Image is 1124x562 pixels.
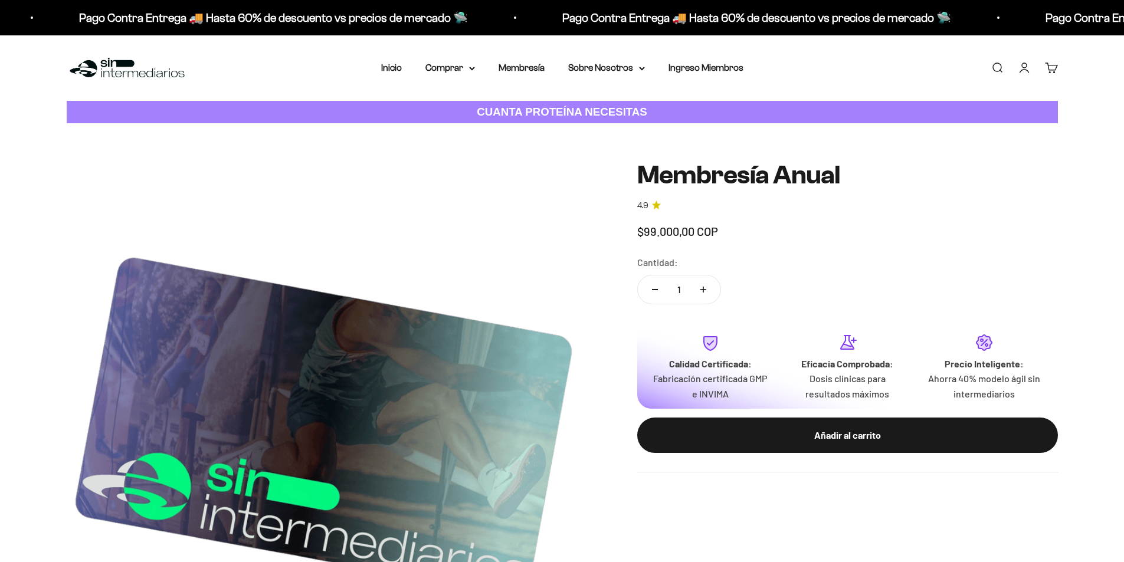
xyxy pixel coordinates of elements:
[499,63,545,73] a: Membresía
[788,371,906,401] p: Dosis clínicas para resultados máximos
[668,63,743,73] a: Ingreso Miembros
[381,63,402,73] a: Inicio
[801,358,893,369] strong: Eficacia Comprobada:
[686,275,720,304] button: Aumentar cantidad
[70,8,459,27] p: Pago Contra Entrega 🚚 Hasta 60% de descuento vs precios de mercado 🛸
[637,199,1058,212] a: 4.94.9 de 5.0 estrellas
[637,161,1058,189] h1: Membresía Anual
[67,101,1058,124] a: CUANTA PROTEÍNA NECESITAS
[553,8,942,27] p: Pago Contra Entrega 🚚 Hasta 60% de descuento vs precios de mercado 🛸
[638,275,672,304] button: Reducir cantidad
[651,371,769,401] p: Fabricación certificada GMP e INVIMA
[637,255,678,270] label: Cantidad:
[568,60,645,75] summary: Sobre Nosotros
[637,199,648,212] span: 4.9
[425,60,475,75] summary: Comprar
[925,371,1043,401] p: Ahorra 40% modelo ágil sin intermediarios
[945,358,1024,369] strong: Precio Inteligente:
[669,358,752,369] strong: Calidad Certificada:
[477,106,647,118] strong: CUANTA PROTEÍNA NECESITAS
[637,222,718,241] sale-price: $99.000,00 COP
[661,428,1034,443] div: Añadir al carrito
[637,418,1058,453] button: Añadir al carrito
